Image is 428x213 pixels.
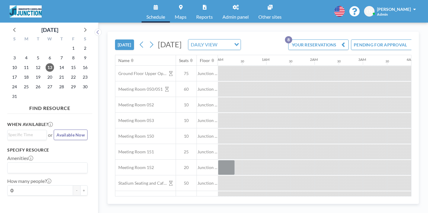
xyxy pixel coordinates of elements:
span: Reports [196,14,213,19]
span: Tuesday, August 12, 2025 [34,63,42,72]
div: Search for option [188,39,241,50]
label: Amenities [7,155,33,161]
span: 50 [176,180,196,186]
span: 10 [176,102,196,108]
span: Meeting Room 050/051 [115,86,163,92]
span: Junction ... [197,196,218,202]
span: Meeting Room 152 [115,165,154,170]
div: M [21,36,32,43]
span: Thursday, August 28, 2025 [57,83,66,91]
span: EN [366,9,372,14]
span: Sunday, August 10, 2025 [10,63,19,72]
span: Ground Floor Upper Open Area [115,71,167,76]
span: Junction ... [197,133,218,139]
div: F [67,36,79,43]
div: [DATE] [41,26,58,34]
span: Meeting Room 151 [115,149,154,155]
span: DAILY VIEW [190,41,219,49]
h4: FIND RESOURCE [7,103,92,111]
span: or [48,132,53,138]
label: How many people? [7,178,51,184]
span: Saturday, August 30, 2025 [81,83,89,91]
div: Search for option [8,130,46,139]
div: T [32,36,44,43]
span: Admin [377,12,388,17]
input: Search for option [219,41,231,49]
div: Seats [179,58,189,63]
span: Friday, August 15, 2025 [69,63,78,72]
div: 30 [385,59,389,63]
span: Junction ... [197,180,218,186]
span: Other sites [258,14,282,19]
span: Thursday, August 7, 2025 [57,54,66,62]
h3: Specify resource [7,147,88,153]
span: Tuesday, August 26, 2025 [34,83,42,91]
div: Floor [200,58,210,63]
span: Wednesday, August 20, 2025 [46,73,54,81]
div: W [44,36,56,43]
span: Monday, August 11, 2025 [22,63,30,72]
div: Search for option [8,163,87,173]
div: 30 [337,59,341,63]
span: Schedule [146,14,165,19]
span: Meeting Room 052 [115,102,154,108]
button: Available Now [54,130,88,140]
span: 20 [176,165,196,170]
span: Sunday, August 24, 2025 [10,83,19,91]
span: Junction ... [197,165,218,170]
span: Friday, August 29, 2025 [69,83,78,91]
div: S [9,36,21,43]
span: Monday, August 25, 2025 [22,83,30,91]
span: Thursday, August 21, 2025 [57,73,66,81]
span: Stadium Seating and Cafe area [115,180,167,186]
span: Maps [175,14,187,19]
span: [PERSON_NAME] [377,7,411,12]
button: - [73,185,80,196]
button: YOUR RESERVATIONS8 [288,39,349,50]
span: [DATE] [158,40,182,49]
span: 1 [176,196,196,202]
span: Sunday, August 17, 2025 [10,73,19,81]
span: Sunday, August 31, 2025 [10,92,19,101]
span: Thursday, August 14, 2025 [57,63,66,72]
span: Meeting Room 053 [115,118,154,123]
div: S [79,36,91,43]
button: [DATE] [115,39,134,50]
span: Junction ... [197,102,218,108]
span: Junction ... [197,86,218,92]
span: Saturday, August 16, 2025 [81,63,89,72]
span: Wednesday, August 27, 2025 [46,83,54,91]
img: organization-logo [10,5,42,17]
span: Wednesday, August 6, 2025 [46,54,54,62]
div: 12AM [213,57,223,62]
span: Friday, August 8, 2025 [69,54,78,62]
span: Temporary Meeting Room 118 [115,196,175,202]
span: Friday, August 1, 2025 [69,44,78,52]
span: Saturday, August 2, 2025 [81,44,89,52]
span: Wednesday, August 13, 2025 [46,63,54,72]
span: Meeting Room 150 [115,133,154,139]
button: PENDING FOR APPROVAL [351,39,418,50]
span: Tuesday, August 19, 2025 [34,73,42,81]
input: Search for option [8,164,84,172]
span: 60 [176,86,196,92]
div: 3AM [358,57,366,62]
span: 10 [176,133,196,139]
span: Monday, August 18, 2025 [22,73,30,81]
label: Floor [7,200,18,206]
span: Friday, August 22, 2025 [69,73,78,81]
div: 30 [241,59,244,63]
span: Saturday, August 23, 2025 [81,73,89,81]
div: 4AM [407,57,414,62]
p: 8 [285,36,292,43]
span: Tuesday, August 5, 2025 [34,54,42,62]
button: + [80,185,88,196]
span: 25 [176,149,196,155]
div: 30 [289,59,292,63]
span: Available Now [56,132,85,137]
span: Junction ... [197,118,218,123]
input: Search for option [8,131,43,138]
span: Saturday, August 9, 2025 [81,54,89,62]
span: Admin panel [222,14,249,19]
span: 10 [176,118,196,123]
